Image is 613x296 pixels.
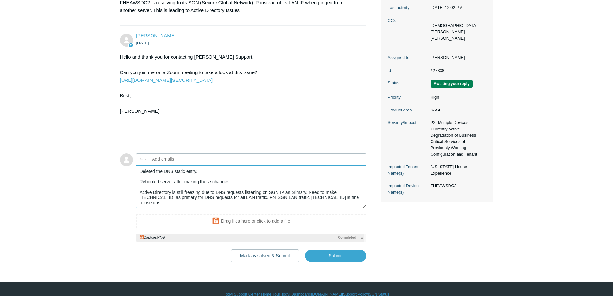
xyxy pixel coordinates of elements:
dt: Last activity [388,5,427,11]
dd: [PERSON_NAME] [427,54,487,61]
dt: Priority [388,94,427,100]
dt: Severity/Impact [388,119,427,126]
dd: FHEAWSDC2 [427,183,487,189]
span: x [361,235,363,240]
span: Kris Haire [136,33,176,38]
dt: CCs [388,17,427,24]
time: 08/12/2025, 10:42 [136,41,149,45]
div: Hello and thank you for contacting [PERSON_NAME] Support. Can you join me on a Zoom meeting to ta... [120,53,360,130]
textarea: Add your reply [136,165,367,209]
dt: Status [388,80,427,86]
dd: High [427,94,487,100]
dd: P2: Multiple Devices, Currently Active Degradation of Business Critical Services of Previously Wo... [427,119,487,157]
time: 08/16/2025, 12:02 [431,5,463,10]
dt: Impacted Tenant Name(s) [388,164,427,176]
span: Completed [338,235,356,240]
a: [PERSON_NAME] [136,33,176,38]
dd: SASE [427,107,487,113]
dt: Product Area [388,107,427,113]
button: Mark as solved & Submit [231,249,299,262]
li: Christos Kusmich [431,23,484,35]
a: [URL][DOMAIN_NAME][SECURITY_DATA] [120,77,213,83]
dd: #27338 [427,67,487,74]
dt: Impacted Device Name(s) [388,183,427,195]
dd: [US_STATE] House Experience [427,164,487,176]
dt: Assigned to [388,54,427,61]
li: Andrew Overton [431,35,484,42]
span: We are waiting for you to respond [431,80,473,88]
input: Submit [305,250,366,262]
label: CC [140,154,146,164]
dt: Id [388,67,427,74]
input: Add emails [150,154,219,164]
